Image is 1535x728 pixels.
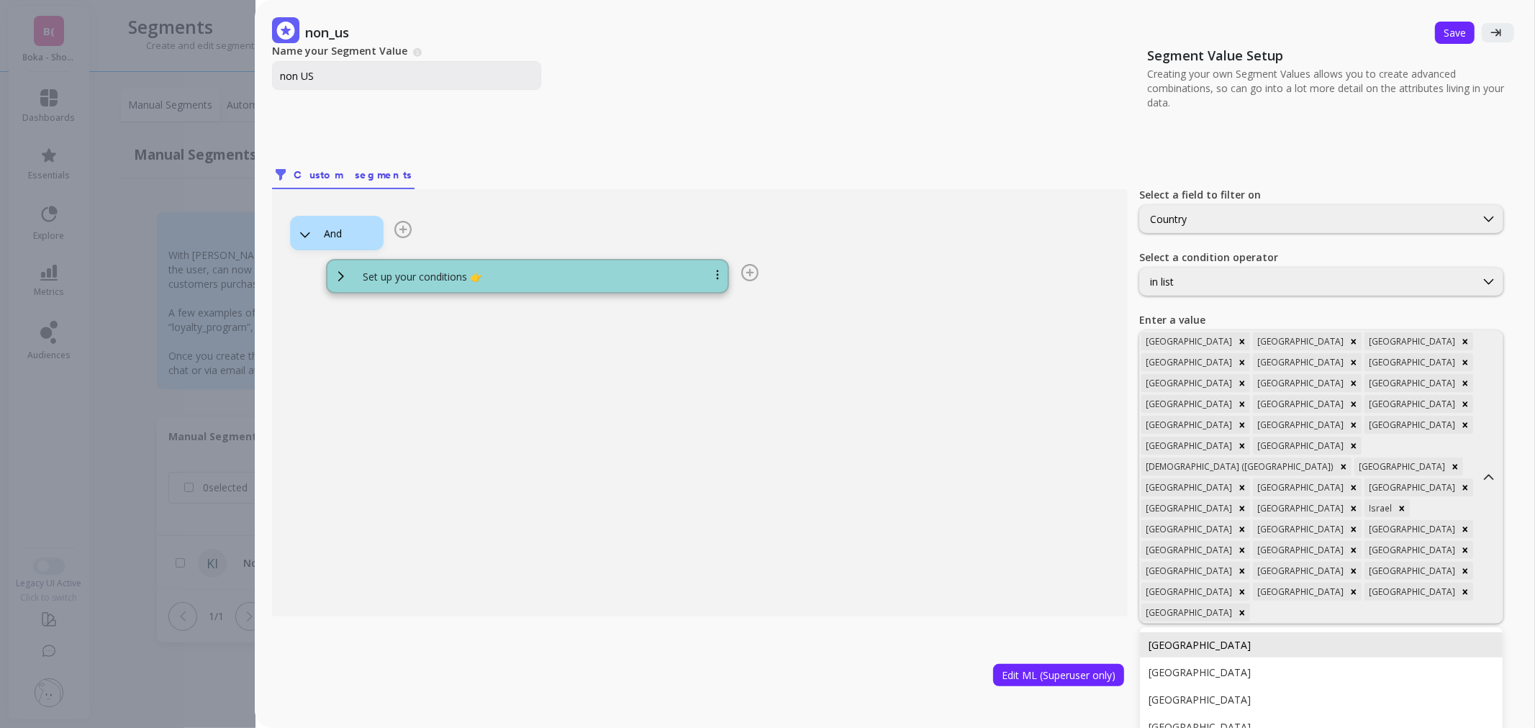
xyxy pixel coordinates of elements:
div: [GEOGRAPHIC_DATA] [1141,520,1234,538]
div: Remove Germany [1234,437,1250,455]
div: Remove Maldives [1457,541,1473,559]
div: Remove Pakistan [1234,604,1250,622]
div: Remove Israel [1394,499,1410,517]
div: [GEOGRAPHIC_DATA] [1149,693,1494,706]
div: [GEOGRAPHIC_DATA] [1253,499,1346,517]
div: [GEOGRAPHIC_DATA] [1364,541,1457,559]
div: Remove Indonesia [1234,499,1250,517]
div: Remove Brazil [1234,374,1250,392]
div: Remove Italy [1234,520,1250,538]
div: [GEOGRAPHIC_DATA] [1253,353,1346,371]
div: [GEOGRAPHIC_DATA] [1364,416,1457,434]
div: [GEOGRAPHIC_DATA] [1364,520,1457,538]
div: [GEOGRAPHIC_DATA] [1364,478,1457,496]
div: [GEOGRAPHIC_DATA] [1149,638,1494,652]
div: Remove Lithuania [1234,541,1250,559]
div: Remove Ireland [1346,499,1362,517]
span: Custom segments [294,168,412,182]
div: Remove Argentina [1234,332,1250,350]
div: Remove Greece [1346,437,1362,455]
div: Remove Colombia [1457,374,1473,392]
p: Segment Value Setup [1147,44,1518,67]
div: [GEOGRAPHIC_DATA] [1364,353,1457,371]
div: Country [1150,212,1465,226]
div: [DEMOGRAPHIC_DATA] ([GEOGRAPHIC_DATA]) [1141,458,1336,476]
div: Remove Holy See (Vatican City State) [1336,458,1351,476]
div: Remove Finland [1346,416,1362,434]
div: And [324,227,366,240]
label: Enter a value [1139,313,1219,327]
div: [GEOGRAPHIC_DATA] [1253,395,1346,413]
div: Remove Nepal [1457,562,1473,580]
div: Remove Australia [1346,332,1362,350]
div: Remove Egypt [1457,395,1473,413]
div: [GEOGRAPHIC_DATA] [1141,583,1234,601]
div: [GEOGRAPHIC_DATA] [1141,478,1234,496]
div: Remove Ecuador [1346,395,1362,413]
div: [GEOGRAPHIC_DATA] [1364,583,1457,601]
div: [GEOGRAPHIC_DATA] [1253,583,1346,601]
div: Remove Canada [1346,374,1362,392]
label: Select a field to filter on [1139,188,1261,202]
div: [GEOGRAPHIC_DATA] [1253,437,1346,455]
div: [GEOGRAPHIC_DATA] [1253,541,1346,559]
div: [GEOGRAPHIC_DATA] [1253,332,1346,350]
nav: Tabs [272,156,1128,189]
div: Remove Iceland [1346,478,1362,496]
button: Edit ML (Superuser only) [993,664,1124,686]
div: [GEOGRAPHIC_DATA] [1364,374,1457,392]
div: Remove New Zealand [1346,583,1362,601]
p: Creating your own Segment Values allows you to create advanced combinations, so can go into a lot... [1147,67,1518,110]
div: [GEOGRAPHIC_DATA] [1149,665,1494,679]
p: Set up your conditions 👉 [363,270,482,284]
div: Remove Netherlands [1234,583,1250,601]
button: Save [1435,22,1475,44]
div: [GEOGRAPHIC_DATA] [1141,604,1234,622]
div: [GEOGRAPHIC_DATA] [1253,520,1346,538]
span: Save [1444,26,1466,40]
div: Remove Bahrain [1234,353,1250,371]
div: Remove Latvia [1457,520,1473,538]
div: [GEOGRAPHIC_DATA] [1141,416,1234,434]
div: [GEOGRAPHIC_DATA] [1354,458,1447,476]
span: Edit ML (Superuser only) [1002,668,1115,682]
div: [GEOGRAPHIC_DATA] [1141,541,1234,559]
div: Remove India [1457,478,1473,496]
div: Remove Bermuda [1457,353,1473,371]
div: Remove Belgium [1346,353,1362,371]
div: [GEOGRAPHIC_DATA] [1364,562,1457,580]
div: Remove Malta [1346,562,1362,580]
div: Israel [1364,499,1394,517]
div: in list [1150,275,1465,288]
div: Remove Norway [1457,583,1473,601]
div: [GEOGRAPHIC_DATA] [1141,353,1234,371]
div: [GEOGRAPHIC_DATA] [1141,499,1234,517]
div: Remove France [1457,416,1473,434]
label: Select a condition operator [1139,250,1278,265]
input: Hawaii20, NYC15 [272,61,541,90]
div: [GEOGRAPHIC_DATA] [1141,395,1234,413]
div: Remove Austria [1457,332,1473,350]
div: Remove Hong Kong [1447,458,1463,476]
div: [GEOGRAPHIC_DATA] [1253,478,1346,496]
div: Remove Luxembourg [1346,541,1362,559]
div: Remove Japan [1346,520,1362,538]
div: [GEOGRAPHIC_DATA] [1364,395,1457,413]
p: non_us [305,21,349,44]
div: [GEOGRAPHIC_DATA] [1141,332,1234,350]
div: [GEOGRAPHIC_DATA] [1253,374,1346,392]
div: [GEOGRAPHIC_DATA] [1141,437,1234,455]
div: Remove Hungary [1234,478,1250,496]
div: Remove Denmark [1234,395,1250,413]
div: [GEOGRAPHIC_DATA] [1364,332,1457,350]
div: [GEOGRAPHIC_DATA] [1253,562,1346,580]
label: Name your Segment Value [272,44,407,58]
div: Remove Estonia [1234,416,1250,434]
div: [GEOGRAPHIC_DATA] [1253,416,1346,434]
div: Remove Mexico [1234,562,1250,580]
div: [GEOGRAPHIC_DATA] [1141,562,1234,580]
div: [GEOGRAPHIC_DATA] [1141,374,1234,392]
